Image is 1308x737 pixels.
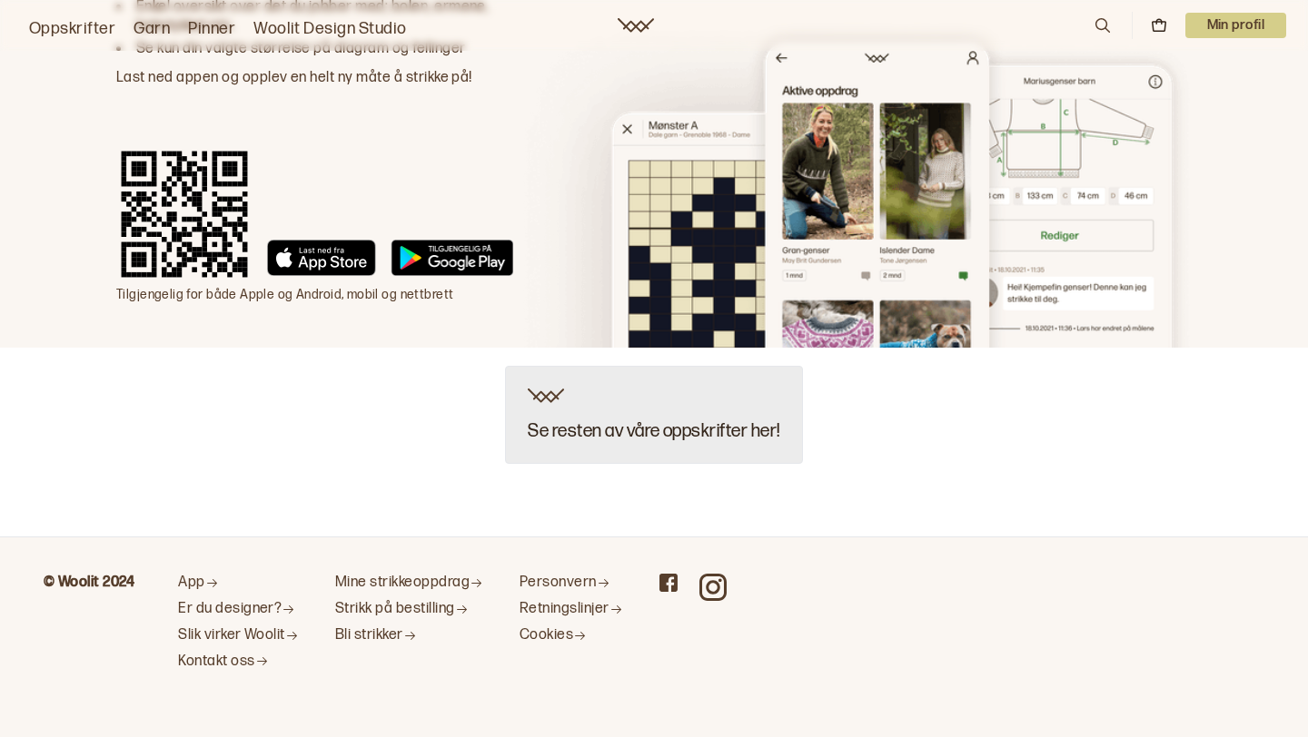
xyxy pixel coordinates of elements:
[659,574,678,592] a: Woolit on Facebook
[335,574,483,593] a: Mine strikkeoppdrag
[188,16,235,42] a: Pinner
[335,600,483,619] a: Strikk på bestilling
[178,626,299,645] a: Slik virker Woolit
[178,653,299,672] a: Kontakt oss
[178,574,299,593] a: App
[391,240,513,282] a: Google Play
[116,286,513,304] p: Tilgjengelig for både Apple og Android, mobil og nettbrett
[253,16,407,42] a: Woolit Design Studio
[618,18,654,33] a: Woolit
[335,626,483,645] a: Bli strikker
[1185,13,1287,38] p: Min profil
[267,240,376,282] a: App Store
[116,69,513,88] p: Last ned appen og opplev en helt ny måte å strikke på!
[520,626,623,645] a: Cookies
[520,574,623,593] a: Personvern
[29,16,115,42] a: Oppskrifter
[513,19,1192,348] img: Woolit App
[699,574,727,601] a: Woolit on Instagram
[44,574,134,591] b: © Woolit 2024
[178,600,299,619] a: Er du designer?
[528,421,779,441] h3: Se resten av våre oppskrifter her!
[391,240,513,276] img: Google Play
[1185,13,1287,38] button: User dropdown
[267,240,376,276] img: App Store
[520,600,623,619] a: Retningslinjer
[134,16,170,42] a: Garn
